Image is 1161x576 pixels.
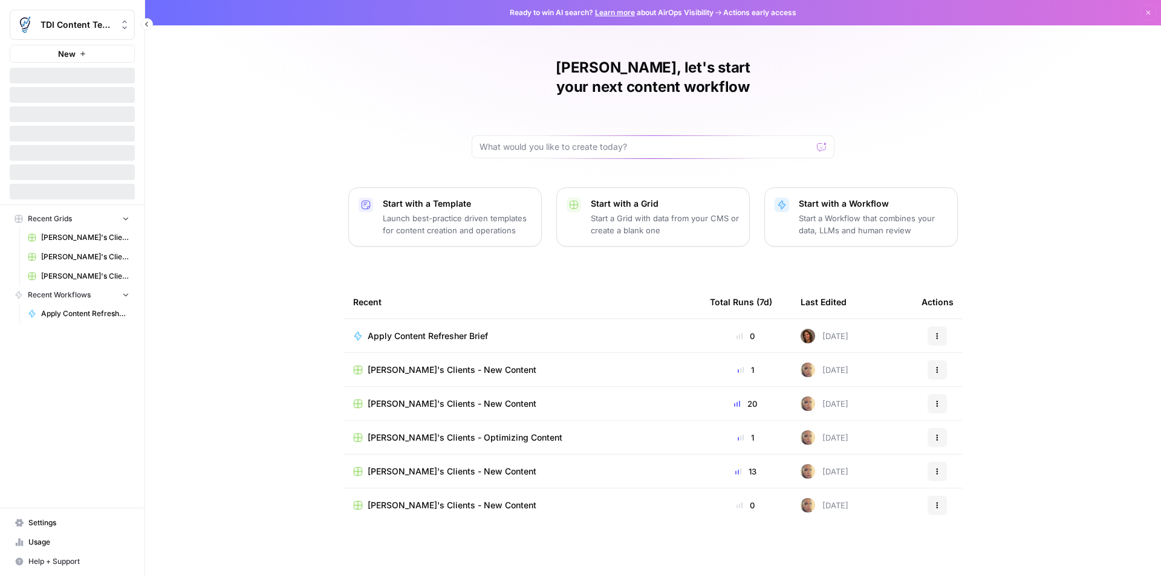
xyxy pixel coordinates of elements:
[801,396,848,411] div: [DATE]
[353,364,691,376] a: [PERSON_NAME]'s Clients - New Content
[368,499,536,511] span: [PERSON_NAME]'s Clients - New Content
[10,513,135,532] a: Settings
[353,285,691,319] div: Recent
[801,430,815,445] img: rpnue5gqhgwwz5ulzsshxcaclga5
[510,7,714,18] span: Ready to win AI search? about AirOps Visibility
[710,285,772,319] div: Total Runs (7d)
[353,330,691,342] a: Apply Content Refresher Brief
[28,556,129,567] span: Help + Support
[14,14,36,36] img: TDI Content Team Logo
[383,212,532,236] p: Launch best-practice driven templates for content creation and operations
[710,499,781,511] div: 0
[801,329,815,343] img: tzieq8tvlj76hq7tvx15b0jd020o
[764,187,958,247] button: Start with a WorkflowStart a Workflow that combines your data, LLMs and human review
[41,232,129,243] span: [PERSON_NAME]'s Clients - Optimizing Content
[28,517,129,528] span: Settings
[801,363,815,377] img: rpnue5gqhgwwz5ulzsshxcaclga5
[41,251,129,262] span: [PERSON_NAME]'s Clients - New Content
[801,430,848,445] div: [DATE]
[710,398,781,410] div: 20
[801,464,848,479] div: [DATE]
[10,552,135,571] button: Help + Support
[472,58,834,97] h1: [PERSON_NAME], let's start your next content workflow
[22,304,135,323] a: Apply Content Refresher Brief
[368,432,562,444] span: [PERSON_NAME]'s Clients - Optimizing Content
[383,198,532,210] p: Start with a Template
[353,432,691,444] a: [PERSON_NAME]'s Clients - Optimizing Content
[710,330,781,342] div: 0
[801,396,815,411] img: rpnue5gqhgwwz5ulzsshxcaclga5
[801,285,847,319] div: Last Edited
[22,228,135,247] a: [PERSON_NAME]'s Clients - Optimizing Content
[799,212,948,236] p: Start a Workflow that combines your data, LLMs and human review
[368,330,488,342] span: Apply Content Refresher Brief
[710,465,781,477] div: 13
[22,267,135,286] a: [PERSON_NAME]'s Clients - New Content
[801,329,848,343] div: [DATE]
[556,187,750,247] button: Start with a GridStart a Grid with data from your CMS or create a blank one
[22,247,135,267] a: [PERSON_NAME]'s Clients - New Content
[595,8,635,17] a: Learn more
[591,198,740,210] p: Start with a Grid
[10,10,135,40] button: Workspace: TDI Content Team
[41,19,114,31] span: TDI Content Team
[922,285,954,319] div: Actions
[348,187,542,247] button: Start with a TemplateLaunch best-practice driven templates for content creation and operations
[801,363,848,377] div: [DATE]
[10,286,135,304] button: Recent Workflows
[353,499,691,511] a: [PERSON_NAME]'s Clients - New Content
[28,537,129,548] span: Usage
[591,212,740,236] p: Start a Grid with data from your CMS or create a blank one
[801,464,815,479] img: rpnue5gqhgwwz5ulzsshxcaclga5
[368,398,536,410] span: [PERSON_NAME]'s Clients - New Content
[480,141,812,153] input: What would you like to create today?
[28,290,91,300] span: Recent Workflows
[10,210,135,228] button: Recent Grids
[10,45,135,63] button: New
[28,213,72,224] span: Recent Grids
[368,364,536,376] span: [PERSON_NAME]'s Clients - New Content
[801,498,848,513] div: [DATE]
[799,198,948,210] p: Start with a Workflow
[58,48,76,60] span: New
[41,308,129,319] span: Apply Content Refresher Brief
[368,465,536,477] span: [PERSON_NAME]'s Clients - New Content
[41,271,129,282] span: [PERSON_NAME]'s Clients - New Content
[353,398,691,410] a: [PERSON_NAME]'s Clients - New Content
[353,465,691,477] a: [PERSON_NAME]'s Clients - New Content
[801,498,815,513] img: rpnue5gqhgwwz5ulzsshxcaclga5
[10,532,135,552] a: Usage
[723,7,796,18] span: Actions early access
[710,364,781,376] div: 1
[710,432,781,444] div: 1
